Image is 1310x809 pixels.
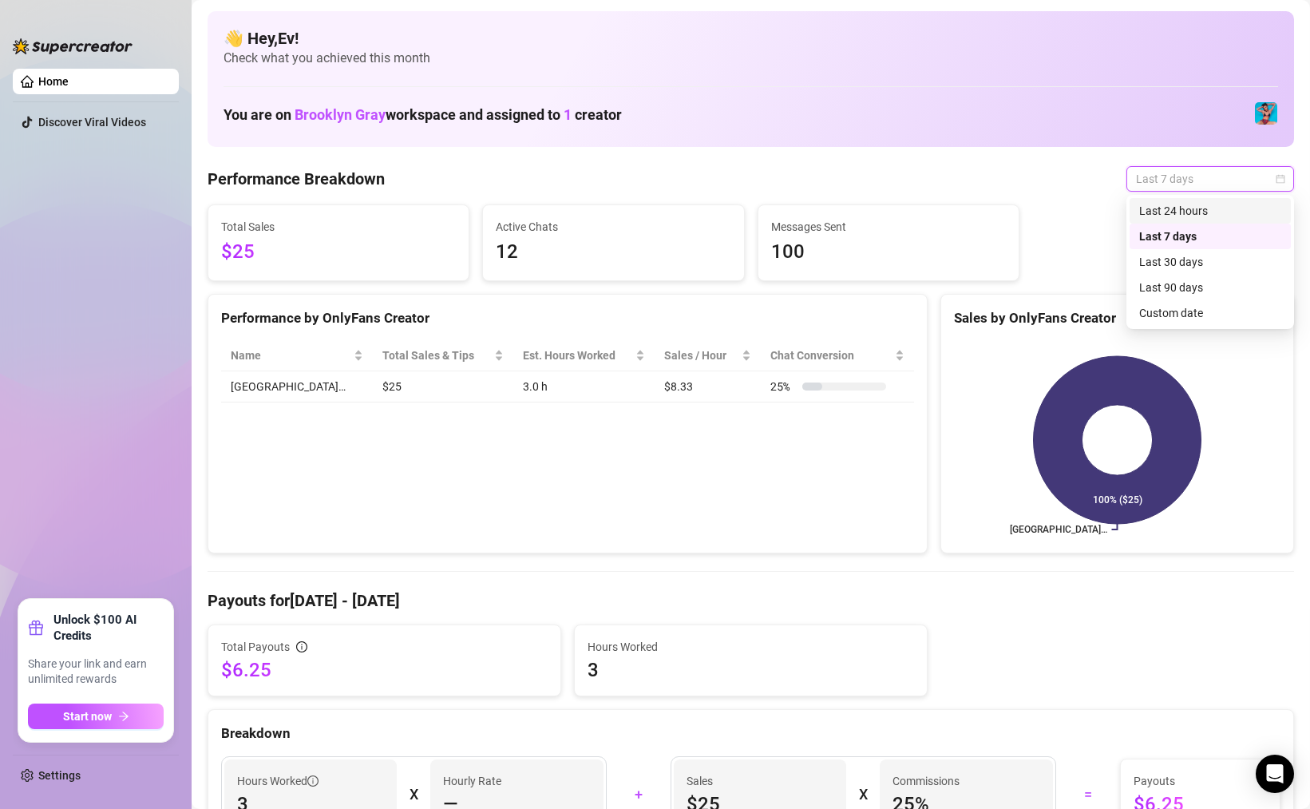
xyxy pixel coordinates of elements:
[1134,772,1267,790] span: Payouts
[53,612,164,644] strong: Unlock $100 AI Credits
[1256,755,1294,793] div: Open Intercom Messenger
[655,340,762,371] th: Sales / Hour
[28,656,164,688] span: Share your link and earn unlimited rewards
[410,782,418,807] div: X
[1010,524,1107,535] text: [GEOGRAPHIC_DATA]…
[892,772,960,790] article: Commissions
[564,106,572,123] span: 1
[859,782,867,807] div: X
[221,723,1280,744] div: Breakdown
[296,641,307,652] span: info-circle
[373,371,513,403] td: $25
[496,237,730,268] span: 12
[28,620,44,636] span: gift
[1136,167,1284,191] span: Last 7 days
[307,775,319,787] span: info-circle
[443,772,501,790] article: Hourly Rate
[221,371,373,403] td: [GEOGRAPHIC_DATA]…
[38,769,81,782] a: Settings
[513,371,655,403] td: 3.0 h
[1139,202,1281,220] div: Last 24 hours
[221,307,914,329] div: Performance by OnlyFans Creator
[38,116,146,129] a: Discover Viral Videos
[13,38,133,54] img: logo-BBDzfeDw.svg
[382,347,491,364] span: Total Sales & Tips
[523,347,632,364] div: Est. Hours Worked
[224,27,1278,50] h4: 👋 Hey, Ev !
[231,347,350,364] span: Name
[38,75,69,88] a: Home
[588,657,914,683] span: 3
[771,218,1006,236] span: Messages Sent
[1066,782,1110,807] div: =
[221,218,456,236] span: Total Sales
[1130,275,1291,300] div: Last 90 days
[1130,300,1291,326] div: Custom date
[221,657,548,683] span: $6.25
[655,371,762,403] td: $8.33
[771,237,1006,268] span: 100
[1130,224,1291,249] div: Last 7 days
[496,218,730,236] span: Active Chats
[295,106,386,123] span: Brooklyn Gray
[118,711,129,722] span: arrow-right
[588,638,914,656] span: Hours Worked
[221,237,456,268] span: $25
[224,106,622,124] h1: You are on workspace and assigned to creator
[221,340,373,371] th: Name
[687,772,833,790] span: Sales
[616,782,661,807] div: +
[237,772,319,790] span: Hours Worked
[770,378,796,395] span: 25 %
[664,347,739,364] span: Sales / Hour
[224,50,1278,67] span: Check what you achieved this month
[63,710,112,723] span: Start now
[373,340,513,371] th: Total Sales & Tips
[1139,304,1281,322] div: Custom date
[208,589,1294,612] h4: Payouts for [DATE] - [DATE]
[770,347,892,364] span: Chat Conversion
[1139,228,1281,245] div: Last 7 days
[1276,174,1285,184] span: calendar
[1255,102,1277,125] img: Brooklyn
[954,307,1280,329] div: Sales by OnlyFans Creator
[28,704,164,729] button: Start nowarrow-right
[1139,253,1281,271] div: Last 30 days
[221,638,290,656] span: Total Payouts
[1130,198,1291,224] div: Last 24 hours
[1130,249,1291,275] div: Last 30 days
[761,340,914,371] th: Chat Conversion
[1139,279,1281,296] div: Last 90 days
[208,168,385,190] h4: Performance Breakdown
